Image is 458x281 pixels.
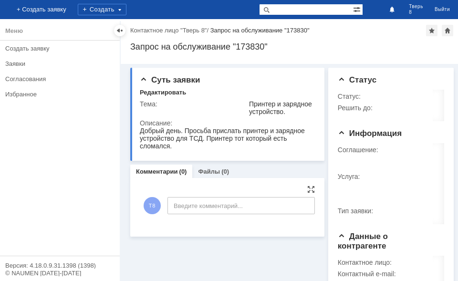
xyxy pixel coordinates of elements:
div: Услуга: [338,173,445,180]
span: Расширенный поиск [353,4,363,13]
div: Создать [78,4,126,15]
div: Редактировать [140,89,186,96]
div: На всю страницу [307,186,315,193]
span: Суть заявки [140,75,200,84]
div: Создать заявку [5,45,114,52]
a: Создать заявку [1,41,118,56]
div: Принтер и зарядное устройство. [249,100,313,115]
a: Комментарии [136,168,178,175]
div: Контактное лицо: [338,259,445,266]
div: Соглашение: [338,146,445,154]
span: Данные о контрагенте [338,232,388,250]
div: (0) [179,168,187,175]
div: © NAUMEN [DATE]-[DATE] [5,270,110,276]
a: Файлы [198,168,220,175]
div: Избранное [5,91,104,98]
div: (0) [221,168,229,175]
span: Информация [338,129,402,138]
div: Согласования [5,75,114,83]
span: Т8 [144,197,161,214]
span: Статус [338,75,376,84]
a: Контактное лицо "Тверь 8" [130,27,207,34]
div: Тип заявки: [338,207,445,215]
div: / [130,27,210,34]
a: Согласования [1,72,118,86]
span: Тверь [409,4,423,10]
div: Версия: 4.18.0.9.31.1398 (1398) [5,262,110,269]
div: Заявки [5,60,114,67]
div: Сделать домашней страницей [442,25,453,36]
div: Решить до: [338,104,445,112]
span: 8 [409,10,423,15]
div: Скрыть меню [114,25,125,36]
a: Заявки [1,56,118,71]
div: Добавить в избранное [426,25,437,36]
div: Меню [5,25,23,37]
div: Статус: [338,93,445,100]
div: Описание: [140,119,315,127]
div: Тема: [140,100,247,108]
div: Запрос на обслуживание "173830" [210,27,310,34]
div: Запрос на обслуживание "173830" [130,42,454,52]
div: Контактный e-mail: [338,270,445,278]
